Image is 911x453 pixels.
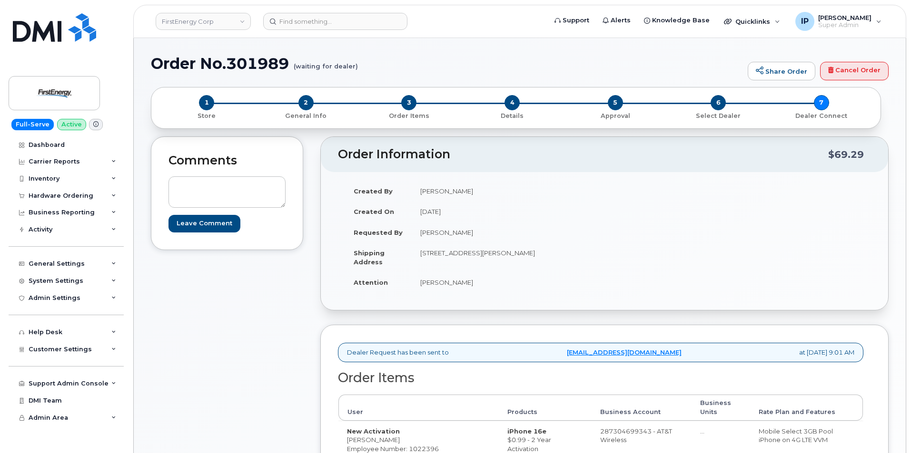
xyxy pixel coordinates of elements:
[338,395,499,421] th: User
[700,427,704,435] span: …
[401,95,416,110] span: 3
[465,112,560,120] p: Details
[711,95,726,110] span: 6
[338,343,863,362] div: Dealer Request has been sent to at [DATE] 9:01 AM
[412,201,597,222] td: [DATE]
[354,279,388,286] strong: Attention
[667,110,770,120] a: 6 Select Dealer
[567,348,682,357] a: [EMAIL_ADDRESS][DOMAIN_NAME]
[564,110,667,120] a: 5 Approval
[567,112,663,120] p: Approval
[671,112,766,120] p: Select Dealer
[347,427,400,435] strong: New Activation
[168,154,286,167] h2: Comments
[412,272,597,293] td: [PERSON_NAME]
[354,229,403,236] strong: Requested By
[412,222,597,243] td: [PERSON_NAME]
[499,395,592,421] th: Products
[151,55,743,72] h1: Order No.301989
[338,371,863,385] h2: Order Items
[258,112,354,120] p: General Info
[338,148,828,161] h2: Order Information
[354,187,393,195] strong: Created By
[828,145,864,164] div: $69.29
[354,208,394,215] strong: Created On
[592,395,691,421] th: Business Account
[255,110,358,120] a: 2 General Info
[298,95,314,110] span: 2
[412,181,597,202] td: [PERSON_NAME]
[354,249,385,266] strong: Shipping Address
[507,427,546,435] strong: iPhone 16e
[361,112,457,120] p: Order Items
[163,112,251,120] p: Store
[820,62,889,81] a: Cancel Order
[412,242,597,272] td: [STREET_ADDRESS][PERSON_NAME]
[750,395,863,421] th: Rate Plan and Features
[347,445,439,453] span: Employee Number: 1022396
[608,95,623,110] span: 5
[199,95,214,110] span: 1
[748,62,815,81] a: Share Order
[505,95,520,110] span: 4
[294,55,358,70] small: (waiting for dealer)
[168,215,240,232] input: Leave Comment
[159,110,255,120] a: 1 Store
[461,110,564,120] a: 4 Details
[357,110,461,120] a: 3 Order Items
[692,395,751,421] th: Business Units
